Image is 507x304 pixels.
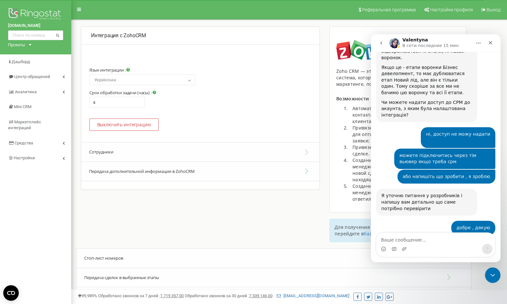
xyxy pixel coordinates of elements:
div: Я уточню питання у розробників і напишу вам детально що саме потрібно перевірити [10,158,101,177]
textarea: Ваше сообщение... [6,198,124,209]
div: Valentyna говорит… [5,154,124,186]
a: базу знаний [364,231,392,237]
button: Выключить интеграцию [89,118,159,131]
p: Для получения инструкции по интеграции перейдите в [335,224,461,237]
button: Средство выбора эмодзи [10,212,15,217]
button: Отправить сообщение… [111,209,121,220]
div: Сергей говорит… [5,186,124,206]
span: Центр обращений [14,74,50,79]
div: Я уточню питання у розробників і напишу вам детально що саме потрібно перевірити [5,154,106,181]
span: Средства [15,141,33,145]
div: Чи можете надати доступ до СРМ до акаунта, з яким була налаштована інтеграція? [10,65,101,84]
span: Обработано звонков за 30 дней : [185,293,272,298]
span: Українська [92,75,193,84]
div: добре , дякую [86,190,119,197]
li: Привязка источников звонка к лиду / сделке для оптимальной обработки менеджером заявки; [349,125,460,144]
img: image [336,40,394,60]
span: Українська [89,74,195,85]
iframe: Intercom live chat [485,267,501,283]
label: Срок обработки задачи (часы) : [89,90,156,95]
span: Обработано звонков за 7 дней : [98,293,184,298]
div: Проекты [8,42,25,48]
button: Передача дополнительной информации в ZohoCRM [81,162,319,181]
img: Ringostat logo [8,6,63,23]
div: можете підключитись через тім вьювер якщо треба срм [29,118,119,131]
div: Zoho CRM — это широкая по своим функциям система, которая даёт представление о продажах, маркетин... [336,68,460,87]
li: Создание задач на ответственного менеджера при пропущенном звонке по новой сделке или существующе... [349,157,460,183]
span: Стоп-лист номеров [84,255,123,261]
iframe: Intercom live chat [371,34,501,262]
span: Дашборд [12,59,30,64]
div: Сергей говорит… [5,135,124,155]
u: 7 339 146,00 [249,293,272,298]
div: добре , дякую [80,186,124,201]
li: Привязка аудиозаписей разговоров к лиду / сделке. [349,144,460,157]
div: або напишіть що зробити , я зроблю [32,139,119,146]
span: 99,989% [78,293,97,298]
div: ні, доступ не можу надати​ [50,93,124,113]
li: Создание задач на ответственного менеджера по заявке, если на звонок ответил коллега. [349,183,460,202]
button: Добавить вложение [31,212,36,217]
span: Передача сделок в выбранные этапы [84,275,159,280]
div: або напишіть що зробити , я зроблю [27,135,124,150]
span: Реферальная программа [362,7,416,12]
input: Поиск по номеру [8,30,63,40]
span: Аналитика [15,89,37,94]
a: [EMAIL_ADDRESS][DOMAIN_NAME] [277,293,349,298]
label: Язык интеграции : [89,67,130,73]
div: Сергей говорит… [5,114,124,135]
button: Средство выбора GIF-файла [20,212,26,217]
button: Open CMP widget [3,285,19,301]
span: Настройки профиля [430,7,473,12]
div: можете підключитись через тім вьювер якщо треба срм [23,114,124,135]
div: ні, доступ не можу надати ​ [55,97,119,109]
span: Маркетплейс интеграций [8,119,41,130]
span: Mini CRM [14,104,31,109]
p: Интеграция с ZohoCRM [91,32,310,39]
li: Автоматическое создание лида / сделки / контакта при входящем звонке от нового клиента; [349,105,460,125]
a: [DOMAIN_NAME] [8,23,63,29]
u: 1 719 357,00 [160,293,184,298]
span: Настройки [14,155,35,160]
div: Сергей говорит… [5,93,124,114]
p: Возможности интеграции: [336,96,460,102]
span: Выход [487,7,501,12]
button: Сотрудники [81,142,319,162]
div: Якщо це - етапи воронки Бізнес девелопмент, то має дублюватися етап Новий лід, але він є тільки о... [10,30,101,62]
